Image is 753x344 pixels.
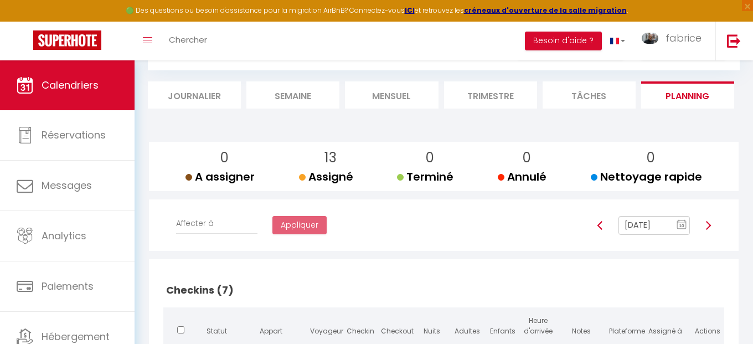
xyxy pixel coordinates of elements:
a: Chercher [161,22,215,60]
img: arrow-left3.svg [596,221,605,230]
a: ... fabrice [633,22,715,60]
p: 0 [507,147,546,168]
iframe: Chat [706,294,745,336]
a: ICI [405,6,415,15]
p: 13 [308,147,353,168]
input: Select Date [618,216,690,235]
img: ... [642,33,658,44]
span: fabrice [666,31,702,45]
img: logout [727,34,741,48]
span: Assigné [299,169,353,184]
li: Trimestre [444,81,537,109]
span: Calendriers [42,78,99,92]
img: arrow-right3.svg [704,221,713,230]
button: Appliquer [272,216,327,235]
text: 10 [679,223,685,228]
span: Chercher [169,34,207,45]
p: 0 [194,147,255,168]
span: Analytics [42,229,86,243]
span: Nettoyage rapide [591,169,702,184]
span: A assigner [185,169,255,184]
span: Terminé [397,169,453,184]
li: Planning [641,81,734,109]
span: Appart [260,326,282,336]
li: Mensuel [345,81,438,109]
span: Annulé [498,169,546,184]
a: créneaux d'ouverture de la salle migration [464,6,627,15]
li: Tâches [543,81,636,109]
li: Semaine [246,81,339,109]
p: 0 [406,147,453,168]
span: Réservations [42,128,106,142]
img: Super Booking [33,30,101,50]
span: Hébergement [42,330,110,343]
li: Journalier [148,81,241,109]
h2: Checkins (7) [163,273,724,307]
button: Besoin d'aide ? [525,32,602,50]
p: 0 [600,147,702,168]
span: Statut [207,326,227,336]
span: Paiements [42,279,94,293]
span: Messages [42,178,92,192]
